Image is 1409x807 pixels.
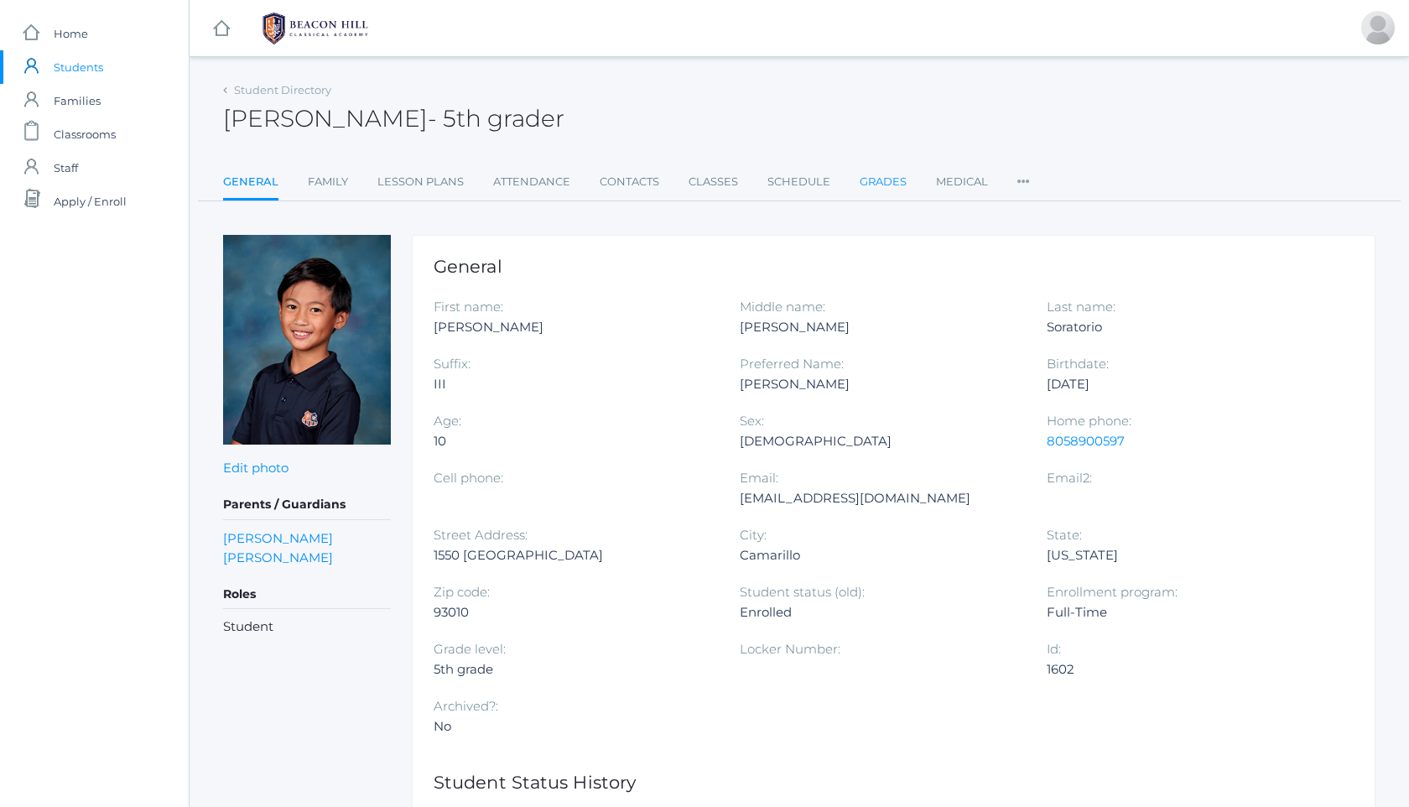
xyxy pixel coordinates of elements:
a: Student Directory [234,83,331,96]
label: Suffix: [434,356,471,372]
label: Id: [1047,641,1061,657]
label: Age: [434,413,461,429]
h5: Roles [223,581,391,609]
a: Contacts [600,165,659,199]
img: 1_BHCALogos-05.png [252,8,378,49]
a: Grades [860,165,907,199]
div: III [434,374,715,394]
label: Locker Number: [740,641,840,657]
div: No [434,716,715,737]
div: [PERSON_NAME] [740,317,1021,337]
div: [PERSON_NAME] [434,317,715,337]
span: Home [54,17,88,50]
label: Last name: [1047,299,1115,315]
div: [PERSON_NAME] [740,374,1021,394]
h2: [PERSON_NAME] [223,106,564,132]
label: Zip code: [434,584,490,600]
h5: Parents / Guardians [223,491,391,519]
label: Home phone: [1047,413,1131,429]
span: - 5th grader [428,104,564,133]
div: 93010 [434,602,715,622]
a: 8058900597 [1047,433,1125,449]
label: Student status (old): [740,584,865,600]
label: Middle name: [740,299,825,315]
div: Soratorio [1047,317,1328,337]
a: Classes [689,165,738,199]
div: [DEMOGRAPHIC_DATA] [740,431,1021,451]
div: [US_STATE] [1047,545,1328,565]
span: Classrooms [54,117,116,151]
label: Grade level: [434,641,506,657]
img: Matteo Soratorio [223,235,391,445]
a: Edit photo [223,460,289,476]
a: [PERSON_NAME] [223,548,333,567]
label: City: [740,527,767,543]
a: Schedule [767,165,830,199]
label: Enrollment program: [1047,584,1178,600]
div: Enrolled [740,602,1021,622]
div: 10 [434,431,715,451]
div: Camarillo [740,545,1021,565]
h1: General [434,257,1354,276]
label: Archived?: [434,698,498,714]
a: Medical [936,165,988,199]
label: First name: [434,299,503,315]
a: General [223,165,278,201]
span: Apply / Enroll [54,185,127,218]
label: Street Address: [434,527,528,543]
label: Email: [740,470,778,486]
label: State: [1047,527,1082,543]
label: Email2: [1047,470,1092,486]
div: Full-Time [1047,602,1328,622]
span: Students [54,50,103,84]
label: Cell phone: [434,470,503,486]
label: Preferred Name: [740,356,844,372]
label: Sex: [740,413,764,429]
a: [PERSON_NAME] [223,528,333,548]
span: Staff [54,151,78,185]
div: 1550 [GEOGRAPHIC_DATA] [434,545,715,565]
a: Family [308,165,348,199]
div: [EMAIL_ADDRESS][DOMAIN_NAME] [740,488,1021,508]
div: Lew Soratorio [1361,11,1395,44]
span: Families [54,84,101,117]
label: Birthdate: [1047,356,1109,372]
li: Student [223,617,391,637]
div: 1602 [1047,659,1328,679]
h1: Student Status History [434,773,1354,792]
div: 5th grade [434,659,715,679]
a: Attendance [493,165,570,199]
div: [DATE] [1047,374,1328,394]
a: Lesson Plans [377,165,464,199]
